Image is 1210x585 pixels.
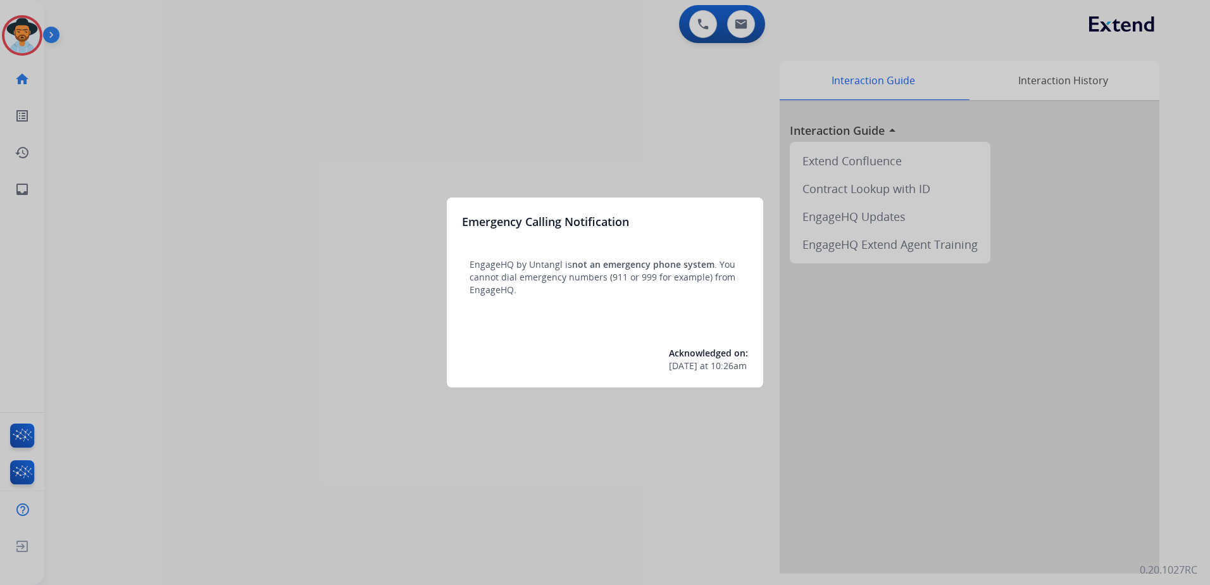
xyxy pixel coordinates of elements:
[711,360,747,372] span: 10:26am
[1140,562,1197,577] p: 0.20.1027RC
[669,360,697,372] span: [DATE]
[470,258,740,296] p: EngageHQ by Untangl is . You cannot dial emergency numbers (911 or 999 for example) from EngageHQ.
[462,213,629,230] h3: Emergency Calling Notification
[669,347,748,359] span: Acknowledged on:
[572,258,714,270] span: not an emergency phone system
[669,360,748,372] div: at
